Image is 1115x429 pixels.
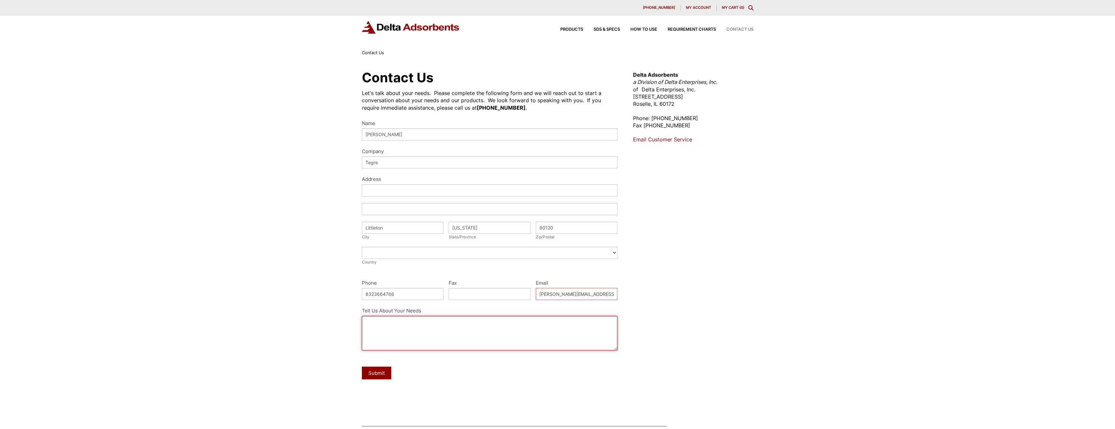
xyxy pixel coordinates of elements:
[362,119,618,129] label: Name
[560,27,583,32] span: Products
[449,279,531,288] label: Fax
[681,5,717,10] a: My account
[477,104,526,111] strong: [PHONE_NUMBER]
[594,27,620,32] span: SDS & SPECS
[643,6,675,9] span: [PHONE_NUMBER]
[362,279,444,288] label: Phone
[362,21,460,34] img: Delta Adsorbents
[362,147,618,157] label: Company
[726,27,753,32] span: Contact Us
[748,5,753,10] div: Toggle Modal Content
[362,89,618,111] div: Let's talk about your needs. Please complete the following form and we will reach out to start a ...
[633,115,753,129] p: Phone: [PHONE_NUMBER] Fax [PHONE_NUMBER]
[362,71,618,84] h1: Contact Us
[362,259,618,265] div: Country
[633,136,692,143] a: Email Customer Service
[668,27,716,32] span: Requirement Charts
[657,27,716,32] a: Requirement Charts
[583,27,620,32] a: SDS & SPECS
[630,27,657,32] span: How to Use
[550,27,583,32] a: Products
[722,5,744,10] a: My Cart (0)
[362,175,618,184] div: Address
[536,279,618,288] label: Email
[633,71,678,78] strong: Delta Adsorbents
[620,27,657,32] a: How to Use
[362,307,618,316] label: Tell Us About Your Needs
[716,27,753,32] a: Contact Us
[638,5,681,10] a: [PHONE_NUMBER]
[362,50,384,55] span: Contact Us
[686,6,711,9] span: My account
[362,234,444,240] div: City
[362,367,391,379] button: Submit
[633,71,753,108] p: of Delta Enterprises, Inc. [STREET_ADDRESS] Roselle, IL 60172
[449,234,531,240] div: State/Province
[536,234,618,240] div: Zip/Postal
[741,5,743,10] span: 0
[633,79,717,85] em: a Division of Delta Enterprises, Inc.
